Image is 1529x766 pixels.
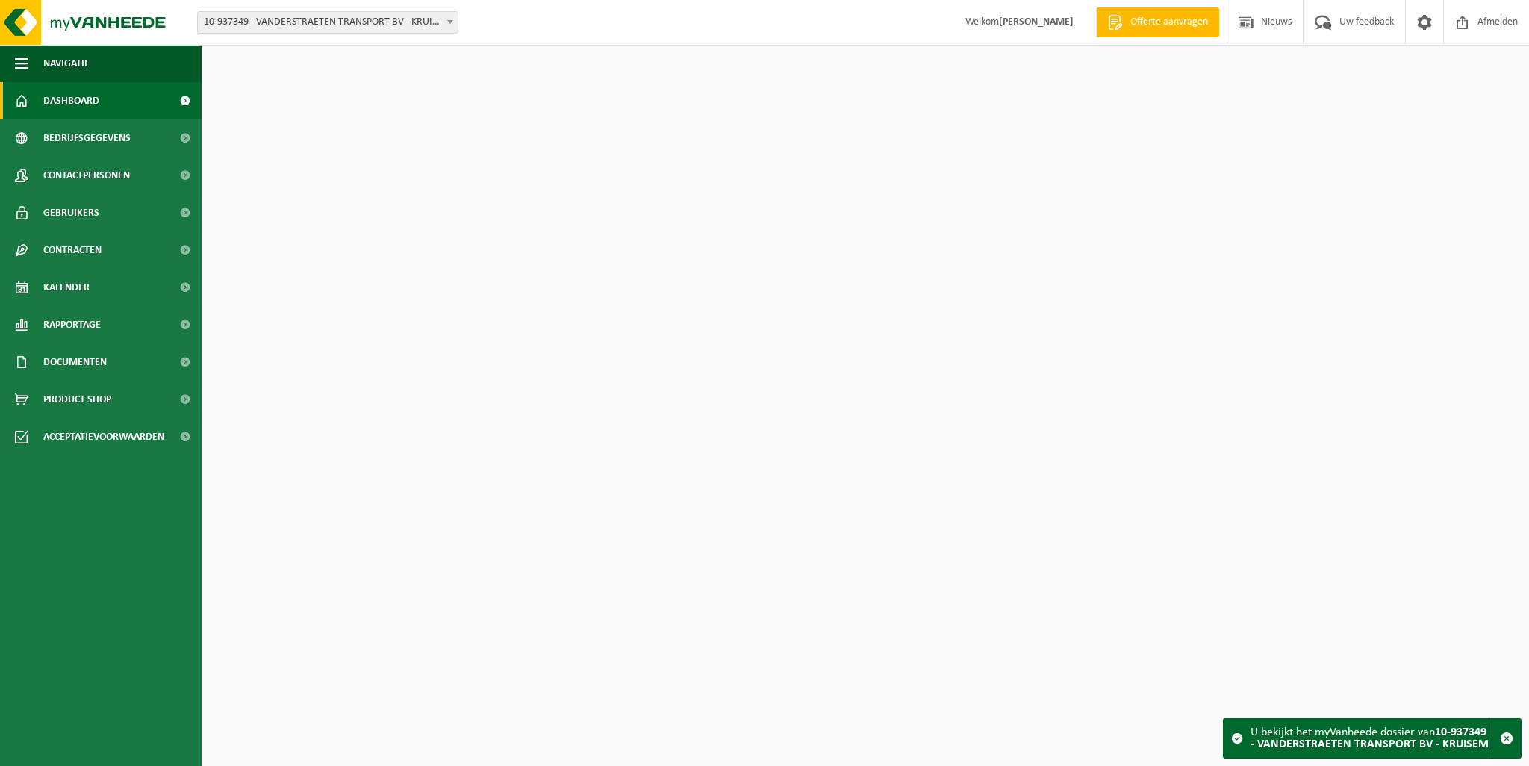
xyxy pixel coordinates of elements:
span: Product Shop [43,381,111,418]
span: 10-937349 - VANDERSTRAETEN TRANSPORT BV - KRUISEM [197,11,458,34]
span: Kalender [43,269,90,306]
span: Acceptatievoorwaarden [43,418,164,455]
span: Dashboard [43,82,99,119]
div: U bekijkt het myVanheede dossier van [1251,719,1492,758]
span: Rapportage [43,306,101,343]
span: Documenten [43,343,107,381]
span: 10-937349 - VANDERSTRAETEN TRANSPORT BV - KRUISEM [198,12,458,33]
span: Bedrijfsgegevens [43,119,131,157]
span: Offerte aanvragen [1127,15,1212,30]
span: Navigatie [43,45,90,82]
a: Offerte aanvragen [1096,7,1219,37]
span: Contracten [43,231,102,269]
span: Contactpersonen [43,157,130,194]
strong: 10-937349 - VANDERSTRAETEN TRANSPORT BV - KRUISEM [1251,726,1489,750]
span: Gebruikers [43,194,99,231]
strong: [PERSON_NAME] [999,16,1074,28]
